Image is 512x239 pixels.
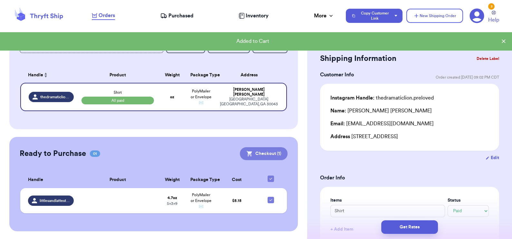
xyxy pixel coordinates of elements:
th: Product [78,67,158,83]
span: Name: [330,108,346,113]
div: Added to Cart [5,37,500,45]
button: Get Rates [381,220,438,234]
div: [EMAIL_ADDRESS][DOMAIN_NAME] [330,120,489,128]
a: Help [488,11,499,24]
div: thedramaticlion.preloved [330,94,434,102]
span: Shirt [114,91,122,94]
button: Sort ascending [43,71,48,79]
h2: Ready to Purchase [20,148,86,159]
h3: Customer Info [320,71,354,79]
a: Orders [92,12,115,20]
div: [PERSON_NAME] [PERSON_NAME] [219,87,279,97]
strong: oz [170,95,174,99]
span: Handle [28,177,43,183]
span: 01 [90,150,100,157]
span: Help [488,16,499,24]
button: New Shipping Order [406,9,463,23]
span: Purchased [168,12,194,20]
h2: Shipping Information [320,53,396,64]
span: Address [330,134,350,139]
th: Weight [158,172,186,188]
span: PolyMailer or Envelope ✉️ [191,89,212,105]
th: Weight [158,67,186,83]
a: 3 [469,8,484,23]
div: [PERSON_NAME] [PERSON_NAME] [330,107,432,115]
span: Inventory [246,12,269,20]
span: Instagram Handle: [330,95,375,100]
span: littlesandlattesthriftco [40,198,70,203]
span: All paid [81,97,154,104]
a: Purchased [160,12,194,20]
div: [STREET_ADDRESS] [330,133,489,140]
span: 5 x 3 x 9 [167,202,177,206]
button: Checkout (1) [240,147,288,160]
th: Cost [215,172,259,188]
span: Email: [330,121,345,126]
div: [GEOGRAPHIC_DATA] [GEOGRAPHIC_DATA] , GA 30043 [219,97,279,107]
div: More [314,12,334,20]
th: Product [78,172,158,188]
span: Handle [28,72,43,79]
label: Status [448,197,489,204]
button: Edit [486,155,499,161]
h3: Order Info [320,174,499,182]
strong: 4.7 oz [167,196,177,200]
th: Package Type [186,67,215,83]
span: thedramaticlion.preloved [40,94,70,100]
div: 3 [488,3,495,10]
button: Delete Label [474,52,502,66]
span: Orders [99,12,115,19]
th: Address [215,67,287,83]
span: $ 5.15 [232,199,242,203]
span: PolyMailer or Envelope ✉️ [191,193,212,208]
a: Inventory [239,12,269,20]
label: Items [330,197,445,204]
th: Package Type [186,172,215,188]
button: Copy Customer Link [346,9,403,23]
span: Order created: [DATE] 09:02 PM CDT [436,75,499,80]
